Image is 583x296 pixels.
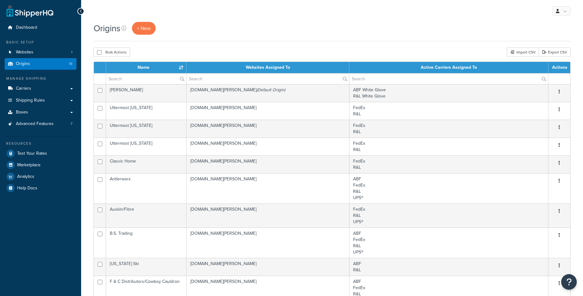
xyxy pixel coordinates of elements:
[349,173,548,203] td: ABF FedEx R&L UPS®
[16,50,33,55] span: Websites
[17,151,47,156] span: Test Your Rates
[5,159,76,171] a: Marketplace
[106,73,186,84] input: Search
[17,163,41,168] span: Marketplace
[349,203,548,228] td: FedEx R&L UPS®
[539,48,571,57] a: Export CSV
[187,173,349,203] td: [DOMAIN_NAME][PERSON_NAME]
[17,186,37,191] span: Help Docs
[94,48,130,57] button: Bulk Actions
[106,173,187,203] td: Antlerworx
[132,22,156,35] a: + New
[349,102,548,120] td: FedEx R&L
[5,83,76,94] a: Carriers
[5,76,76,81] div: Manage Shipping
[187,62,349,73] th: Websites Assigned To
[16,110,28,115] span: Boxes
[187,138,349,155] td: [DOMAIN_NAME][PERSON_NAME]
[16,121,54,127] span: Advanced Features
[106,138,187,155] td: Uttermost [US_STATE]
[349,62,548,73] th: Active Carriers Assigned To
[5,118,76,130] a: Advanced Features 7
[561,274,577,290] button: Open Resource Center
[349,258,548,276] td: ABF R&L
[548,62,570,73] th: Actions
[349,138,548,155] td: FedEx R&L
[5,58,76,70] a: Origins 19
[17,174,34,179] span: Analytics
[7,5,53,17] a: ShipperHQ Home
[70,121,72,127] span: 7
[16,98,45,103] span: Shipping Rules
[187,120,349,138] td: [DOMAIN_NAME][PERSON_NAME]
[16,25,37,30] span: Dashboard
[5,40,76,45] div: Basic Setup
[106,228,187,258] td: B.S. Trading
[349,120,548,138] td: FedEx R&L
[187,84,349,102] td: [DOMAIN_NAME][PERSON_NAME]
[69,61,72,67] span: 19
[5,95,76,106] a: Shipping Rules
[5,107,76,118] a: Boxes
[187,258,349,276] td: [DOMAIN_NAME][PERSON_NAME]
[5,47,76,58] li: Websites
[349,155,548,173] td: FedEx R&L
[5,47,76,58] a: Websites 1
[5,58,76,70] li: Origins
[106,102,187,120] td: Uttermost [US_STATE]
[5,22,76,33] a: Dashboard
[94,22,120,34] h1: Origins
[187,228,349,258] td: [DOMAIN_NAME][PERSON_NAME]
[137,25,151,32] span: + New
[106,120,187,138] td: Uttermost [US_STATE]
[256,87,285,93] i: (Default Origin)
[5,148,76,159] a: Test Your Rates
[5,141,76,146] div: Resources
[507,48,539,57] div: Import CSV
[16,86,31,91] span: Carriers
[106,258,187,276] td: [US_STATE] Ski
[5,171,76,182] a: Analytics
[349,228,548,258] td: ABF FedEx R&L UPS®
[106,203,187,228] td: Auskin/Fibre
[106,84,187,102] td: [PERSON_NAME]
[5,118,76,130] li: Advanced Features
[106,155,187,173] td: Classic Home
[16,61,30,67] span: Origins
[71,50,72,55] span: 1
[187,73,349,84] input: Search
[5,183,76,194] a: Help Docs
[187,102,349,120] td: [DOMAIN_NAME][PERSON_NAME]
[106,62,187,73] th: Name : activate to sort column ascending
[187,203,349,228] td: [DOMAIN_NAME][PERSON_NAME]
[349,73,548,84] input: Search
[187,155,349,173] td: [DOMAIN_NAME][PERSON_NAME]
[349,84,548,102] td: ABF White Glove R&L White Glove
